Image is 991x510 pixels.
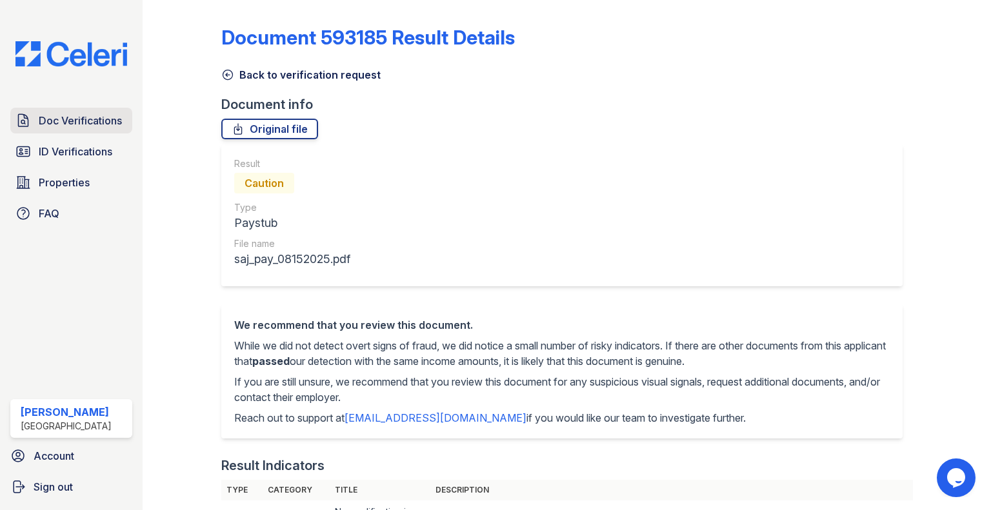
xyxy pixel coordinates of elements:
[39,113,122,128] span: Doc Verifications
[5,443,137,469] a: Account
[221,456,325,475] div: Result Indicators
[21,404,112,420] div: [PERSON_NAME]
[221,480,263,500] th: Type
[234,157,350,170] div: Result
[234,173,294,193] div: Caution
[221,119,318,139] a: Original file
[937,458,978,497] iframe: chat widget
[10,108,132,133] a: Doc Verifications
[21,420,112,433] div: [GEOGRAPHIC_DATA]
[330,480,430,500] th: Title
[10,170,132,195] a: Properties
[430,480,913,500] th: Description
[234,201,350,214] div: Type
[39,175,90,190] span: Properties
[221,67,381,83] a: Back to verification request
[10,139,132,164] a: ID Verifications
[39,144,112,159] span: ID Verifications
[234,410,890,426] p: Reach out to support at if you would like our team to investigate further.
[5,41,137,66] img: CE_Logo_Blue-a8612792a0a2168367f1c8372b55b34899dd931a85d93a1a3d3e32e68fde9ad4.png
[234,250,350,268] div: saj_pay_08152025.pdf
[345,411,526,424] a: [EMAIL_ADDRESS][DOMAIN_NAME]
[234,317,890,333] div: We recommend that you review this document.
[10,201,132,226] a: FAQ
[5,474,137,500] a: Sign out
[34,479,73,495] span: Sign out
[234,214,350,232] div: Paystub
[34,448,74,464] span: Account
[39,206,59,221] span: FAQ
[234,338,890,369] p: While we did not detect overt signs of fraud, we did notice a small number of risky indicators. I...
[221,95,913,113] div: Document info
[234,374,890,405] p: If you are still unsure, we recommend that you review this document for any suspicious visual sig...
[252,355,290,368] span: passed
[263,480,330,500] th: Category
[234,237,350,250] div: File name
[221,26,515,49] a: Document 593185 Result Details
